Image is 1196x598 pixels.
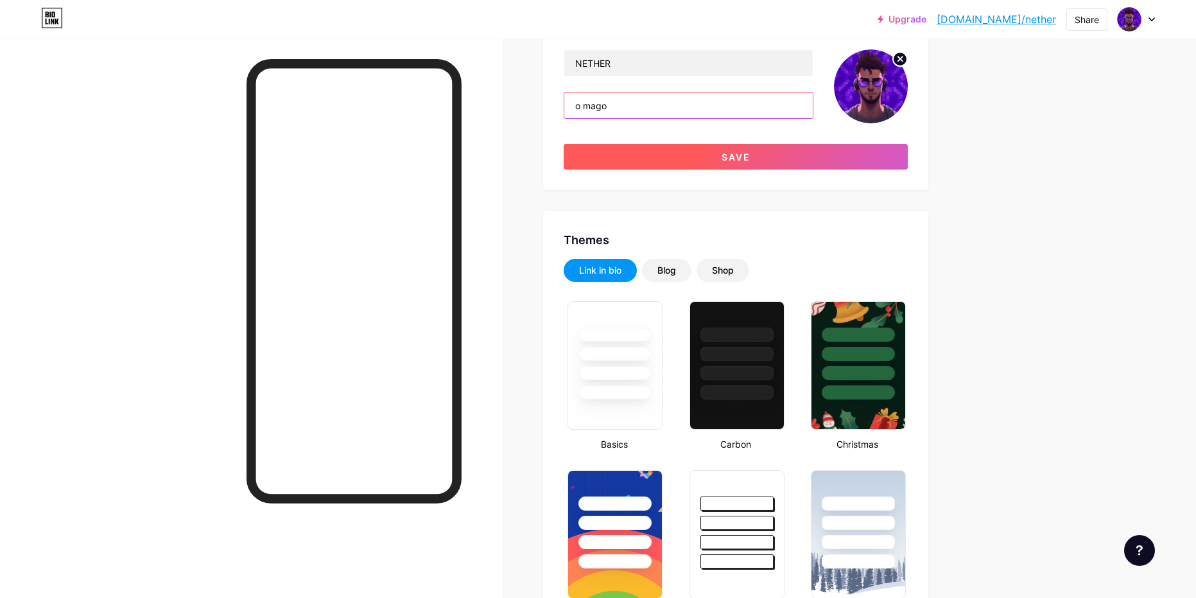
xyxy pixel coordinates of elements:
[722,152,750,163] span: Save
[657,264,676,277] div: Blog
[564,437,664,451] div: Basics
[1117,7,1141,31] img: nether
[564,144,908,170] button: Save
[686,437,786,451] div: Carbon
[878,14,926,24] a: Upgrade
[1075,13,1099,26] div: Share
[937,12,1056,27] a: [DOMAIN_NAME]/nether
[564,92,813,118] input: Bio
[564,50,813,76] input: Name
[564,231,908,249] div: Themes
[834,49,908,123] img: nether
[712,264,734,277] div: Shop
[579,264,621,277] div: Link in bio
[807,437,908,451] div: Christmas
